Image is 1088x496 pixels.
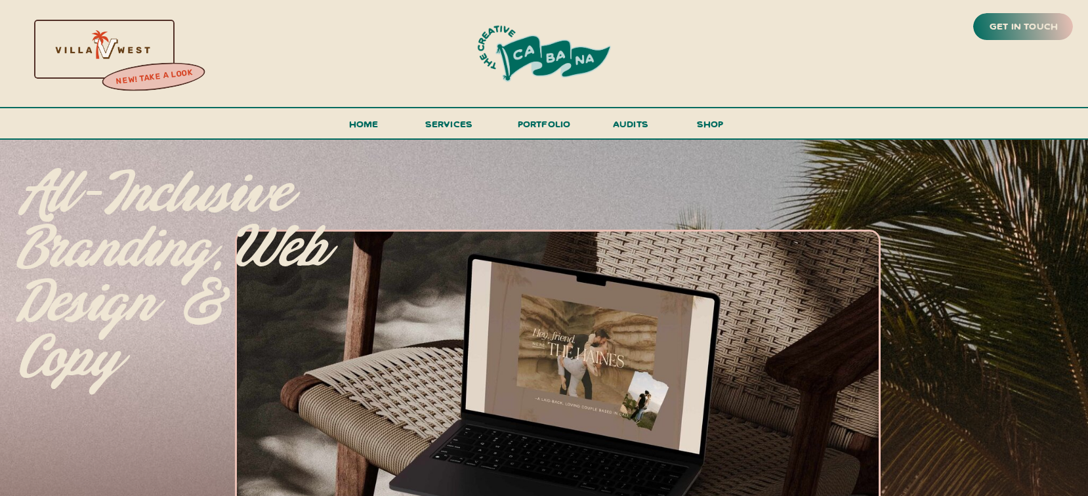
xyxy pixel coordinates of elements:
[987,18,1060,36] a: get in touch
[425,117,473,130] span: services
[513,115,575,140] a: portfolio
[611,115,650,138] a: audits
[421,115,476,140] a: services
[18,167,332,353] p: All-inclusive branding, web design & copy
[100,64,208,91] a: new! take a look
[679,115,742,138] a: shop
[343,115,384,140] a: Home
